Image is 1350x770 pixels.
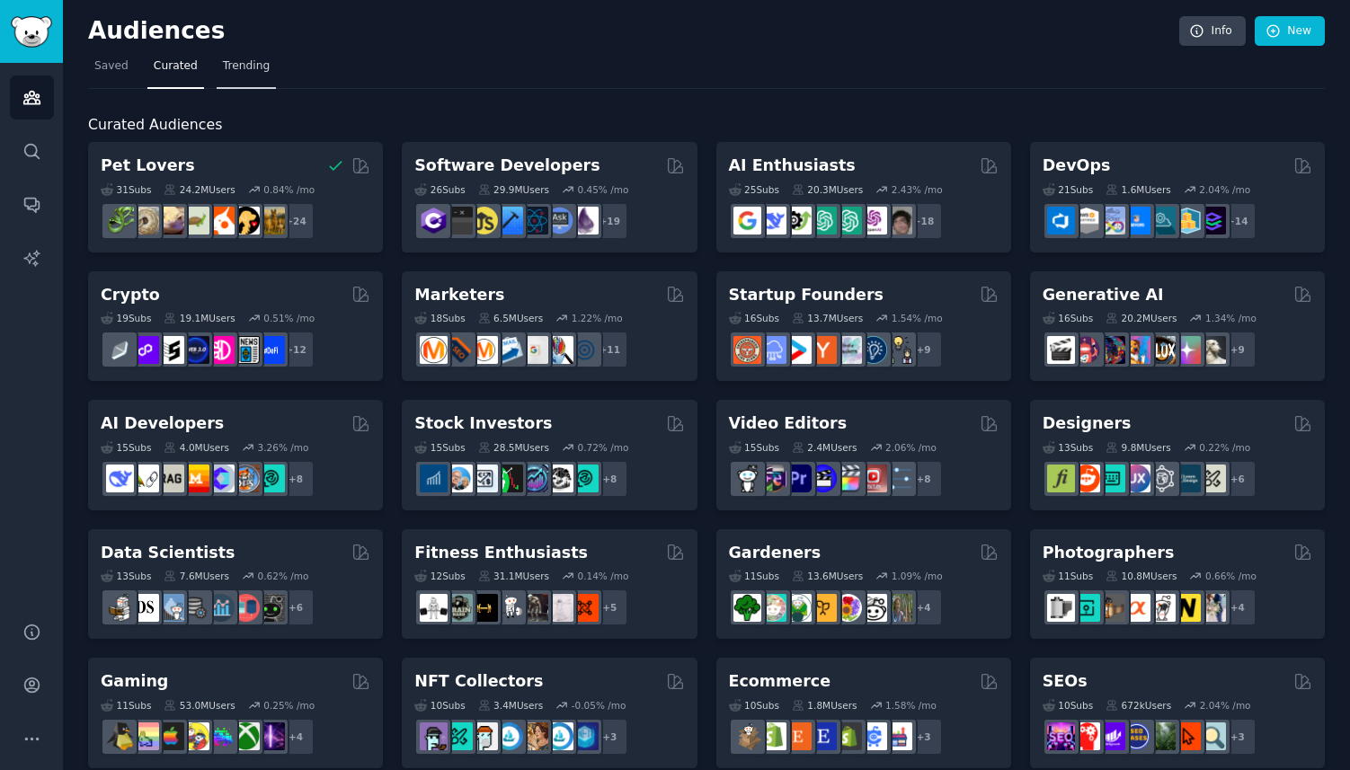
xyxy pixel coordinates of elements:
img: turtle [182,207,209,235]
div: 10 Sub s [414,699,465,712]
h2: Pet Lovers [101,155,195,177]
div: 0.62 % /mo [258,570,309,582]
div: 12 Sub s [414,570,465,582]
img: AWS_Certified_Experts [1072,207,1100,235]
img: workout [470,594,498,622]
a: Trending [217,52,276,89]
img: datasets [232,594,260,622]
img: StocksAndTrading [520,465,548,492]
div: 1.09 % /mo [892,570,943,582]
h2: Software Developers [414,155,600,177]
img: gopro [733,465,761,492]
img: finalcutpro [834,465,862,492]
img: UX_Design [1198,465,1226,492]
img: NFTmarket [470,722,498,750]
div: + 4 [277,718,315,756]
img: NFTExchange [420,722,448,750]
div: + 4 [1219,589,1257,626]
img: XboxGamers [232,722,260,750]
h2: Audiences [88,17,1179,46]
img: ValueInvesting [445,465,473,492]
div: 2.43 % /mo [892,183,943,196]
img: typography [1047,465,1075,492]
h2: AI Developers [101,412,224,435]
img: starryai [1173,336,1201,364]
img: indiehackers [834,336,862,364]
img: deepdream [1097,336,1125,364]
div: + 14 [1219,202,1257,240]
div: 4.0M Users [164,441,229,454]
div: 1.6M Users [1106,183,1171,196]
div: 13.7M Users [792,312,863,324]
div: 672k Users [1106,699,1171,712]
img: SavageGarden [784,594,812,622]
div: + 6 [277,589,315,626]
img: OpenSeaNFT [495,722,523,750]
img: SaaS [759,336,786,364]
img: ethfinance [106,336,134,364]
img: swingtrading [546,465,573,492]
img: AskMarketing [470,336,498,364]
h2: SEOs [1043,670,1088,693]
a: Saved [88,52,135,89]
img: googleads [520,336,548,364]
img: chatgpt_prompts_ [834,207,862,235]
img: personaltraining [571,594,599,622]
img: 0xPolygon [131,336,159,364]
div: + 11 [591,331,628,368]
div: 28.5M Users [478,441,549,454]
img: herpetology [106,207,134,235]
h2: Marketers [414,284,504,306]
div: + 8 [591,460,628,498]
div: 16 Sub s [729,312,779,324]
img: FluxAI [1148,336,1176,364]
img: elixir [571,207,599,235]
div: 11 Sub s [729,570,779,582]
img: succulents [759,594,786,622]
img: MarketingResearch [546,336,573,364]
h2: Video Editors [729,412,848,435]
img: iOSProgramming [495,207,523,235]
div: 2.04 % /mo [1200,699,1251,712]
div: 0.84 % /mo [263,183,315,196]
img: ArtificalIntelligence [884,207,912,235]
h2: Data Scientists [101,542,235,564]
img: gamers [207,722,235,750]
img: dataengineering [182,594,209,622]
img: UI_Design [1097,465,1125,492]
div: 10 Sub s [1043,699,1093,712]
div: 31.1M Users [478,570,549,582]
div: 9.8M Users [1106,441,1171,454]
h2: Gardeners [729,542,822,564]
img: The_SEO [1198,722,1226,750]
img: software [445,207,473,235]
span: Saved [94,58,129,75]
h2: Ecommerce [729,670,831,693]
img: premiere [784,465,812,492]
div: + 3 [905,718,943,756]
div: + 19 [591,202,628,240]
img: postproduction [884,465,912,492]
a: Curated [147,52,204,89]
img: platformengineering [1148,207,1176,235]
img: leopardgeckos [156,207,184,235]
img: sdforall [1123,336,1150,364]
div: + 12 [277,331,315,368]
h2: Stock Investors [414,412,552,435]
img: TwitchStreaming [257,722,285,750]
img: MachineLearning [106,594,134,622]
div: 18 Sub s [414,312,465,324]
img: ecommercemarketing [859,722,887,750]
img: ethstaker [156,336,184,364]
img: startup [784,336,812,364]
img: linux_gaming [106,722,134,750]
img: DeepSeek [759,207,786,235]
img: CozyGamers [131,722,159,750]
img: analytics [207,594,235,622]
img: UrbanGardening [859,594,887,622]
img: SEO_cases [1123,722,1150,750]
img: OnlineMarketing [571,336,599,364]
div: + 9 [1219,331,1257,368]
div: + 8 [277,460,315,498]
img: DeepSeek [106,465,134,492]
